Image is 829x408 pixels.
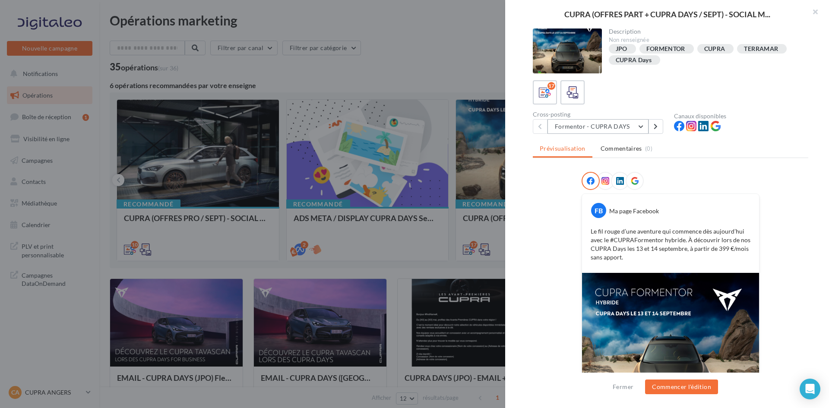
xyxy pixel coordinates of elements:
div: Ma page Facebook [609,207,659,215]
p: Le fil rouge d’une aventure qui commence dès aujourd’hui avec le #CUPRAFormentor hybride. À décou... [591,227,750,262]
div: Description [609,28,802,35]
div: JPO [616,46,627,52]
span: CUPRA (OFFRES PART + CUPRA DAYS / SEPT) - SOCIAL M... [564,10,770,18]
div: 17 [547,82,555,90]
div: TERRAMAR [744,46,778,52]
div: FORMENTOR [646,46,685,52]
span: Commentaires [601,144,642,153]
div: Open Intercom Messenger [800,379,820,399]
span: (0) [645,145,652,152]
div: Non renseignée [609,36,802,44]
div: CUPRA [704,46,725,52]
button: Commencer l'édition [645,380,718,394]
div: Canaux disponibles [674,113,808,119]
button: Formentor - CUPRA DAYS [547,119,649,134]
div: FB [591,203,606,218]
div: CUPRA Days [616,57,652,63]
button: Fermer [609,382,637,392]
div: Cross-posting [533,111,667,117]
